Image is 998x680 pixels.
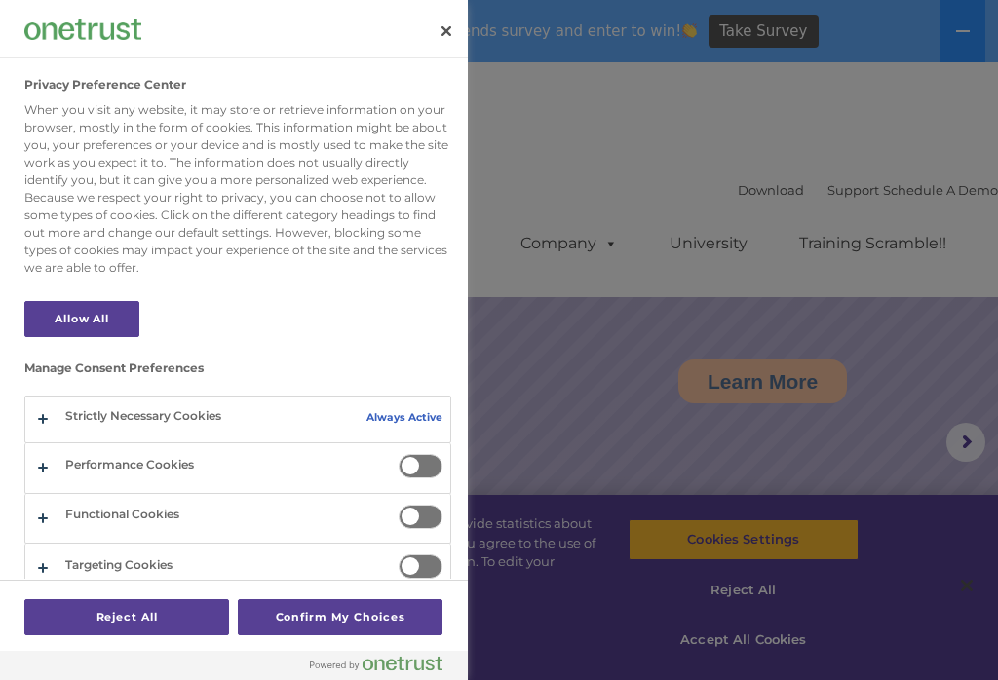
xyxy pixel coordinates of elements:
[24,361,451,385] h3: Manage Consent Preferences
[238,599,442,635] button: Confirm My Choices
[24,10,141,49] div: Company Logo
[24,599,229,635] button: Reject All
[24,78,186,92] h2: Privacy Preference Center
[24,101,451,277] div: When you visit any website, it may store or retrieve information on your browser, mostly in the f...
[425,10,468,53] button: Close
[310,656,442,671] img: Powered by OneTrust Opens in a new Tab
[24,19,141,39] img: Company Logo
[24,301,139,337] button: Allow All
[310,656,458,680] a: Powered by OneTrust Opens in a new Tab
